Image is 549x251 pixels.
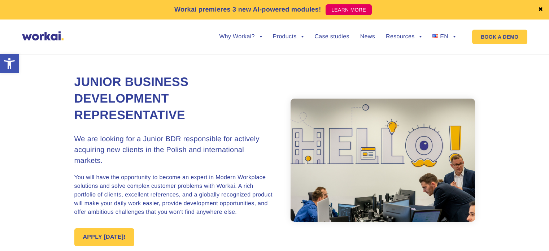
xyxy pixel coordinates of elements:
[314,34,349,40] a: Case studies
[74,174,273,215] span: You will have the opportunity to become an expert in Modern Workplace solutions and solve complex...
[74,134,275,166] h3: We are looking for a Junior BDR responsible for actively acquiring new clients in the Polish and ...
[74,228,135,246] a: APPLY [DATE]!
[538,7,543,13] a: ✖
[386,34,422,40] a: Resources
[472,30,527,44] a: BOOK A DEMO
[174,5,321,14] p: Workai premieres 3 new AI-powered modules!
[440,34,448,40] span: EN
[74,75,189,122] strong: Junior Business Development Representative
[273,34,304,40] a: Products
[326,4,372,15] a: LEARN MORE
[360,34,375,40] a: News
[219,34,262,40] a: Why Workai?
